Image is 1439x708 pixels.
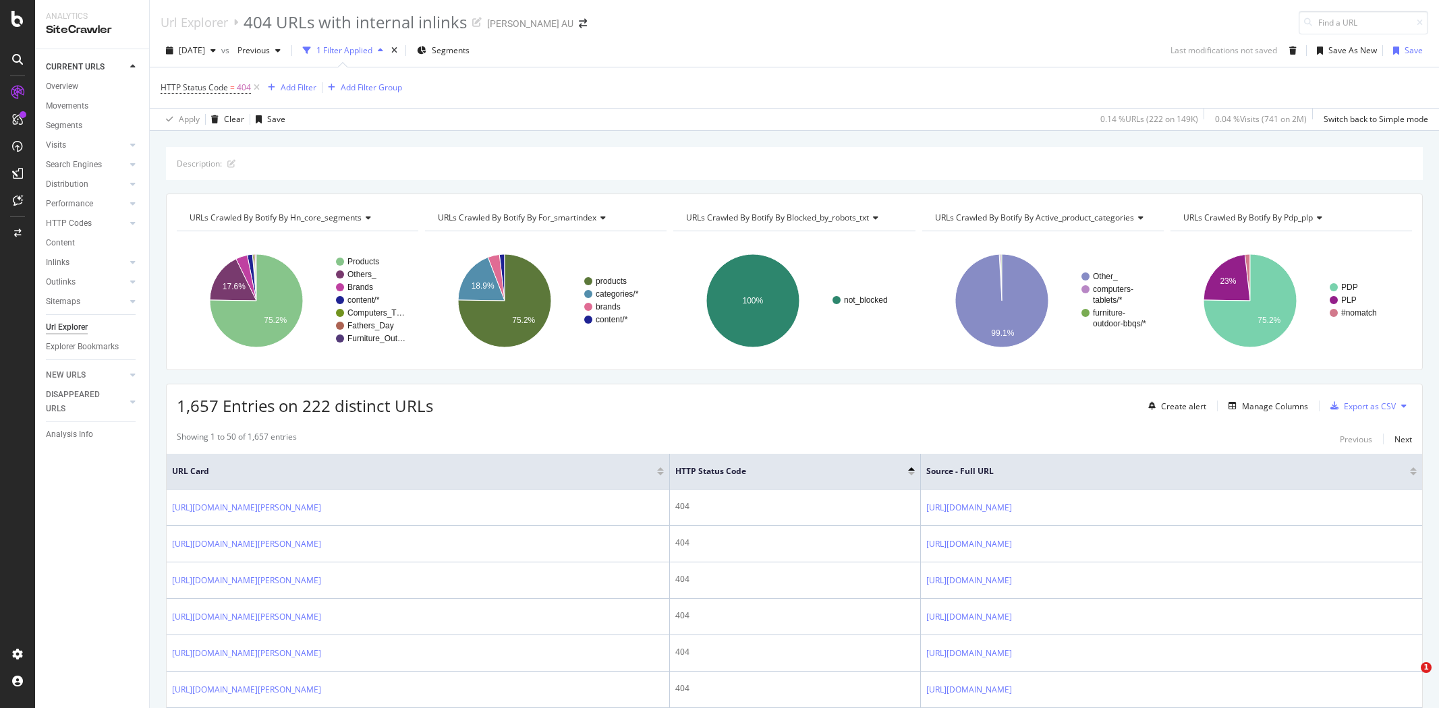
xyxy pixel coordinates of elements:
div: Manage Columns [1242,401,1308,412]
div: Segments [46,119,82,133]
div: Add Filter Group [341,82,402,93]
text: Brands [347,283,373,292]
svg: A chart. [1170,242,1412,359]
div: 0.14 % URLs ( 222 on 149K ) [1100,113,1198,125]
span: URLs Crawled By Botify By pdp_plp [1183,212,1313,223]
a: [URL][DOMAIN_NAME][PERSON_NAME] [172,683,321,697]
a: [URL][DOMAIN_NAME] [926,537,1012,551]
text: content/* [596,315,628,324]
text: outdoor-bbqs/* [1093,319,1146,328]
a: Search Engines [46,158,126,172]
svg: A chart. [922,242,1164,359]
span: vs [221,45,232,56]
div: 404 [675,537,915,549]
button: Export as CSV [1325,395,1396,417]
text: 23% [1220,276,1236,286]
a: Content [46,236,140,250]
div: 404 URLs with internal inlinks [244,11,467,34]
a: [URL][DOMAIN_NAME] [926,610,1012,624]
text: Other_ [1093,272,1118,281]
div: Outlinks [46,275,76,289]
div: Description: [177,158,222,169]
div: Analytics [46,11,138,22]
div: Clear [224,113,244,125]
h4: URLs Crawled By Botify By pdp_plp [1181,207,1400,229]
h4: URLs Crawled By Botify By for_smartindex [435,207,654,229]
span: URL Card [172,465,654,477]
text: PDP [1341,283,1358,292]
a: [URL][DOMAIN_NAME][PERSON_NAME] [172,610,321,624]
text: 75.2% [1258,316,1280,325]
button: Save As New [1311,40,1377,61]
div: Analysis Info [46,427,93,442]
a: Distribution [46,177,126,191]
div: 404 [675,610,915,622]
div: Save As New [1328,45,1377,56]
svg: A chart. [177,242,418,359]
a: [URL][DOMAIN_NAME][PERSON_NAME] [172,537,321,551]
a: Analysis Info [46,427,140,442]
a: [URL][DOMAIN_NAME][PERSON_NAME] [172,647,321,660]
div: Save [1405,45,1423,56]
text: 99.1% [991,328,1014,338]
h4: URLs Crawled By Botify By active_product_categories [932,207,1154,229]
div: 404 [675,646,915,658]
div: NEW URLS [46,368,86,382]
svg: A chart. [425,242,667,359]
iframe: Intercom live chat [1393,662,1426,695]
a: Visits [46,138,126,152]
text: content/* [347,295,380,305]
a: [URL][DOMAIN_NAME] [926,647,1012,660]
div: Apply [179,113,200,125]
button: [DATE] [161,40,221,61]
a: Explorer Bookmarks [46,340,140,354]
input: Find a URL [1299,11,1428,34]
svg: A chart. [673,242,915,359]
div: Inlinks [46,256,69,270]
span: Previous [232,45,270,56]
text: Products [347,257,379,266]
a: [URL][DOMAIN_NAME] [926,501,1012,514]
div: 404 [675,682,915,695]
div: 0.04 % Visits ( 741 on 2M ) [1215,113,1307,125]
button: Next [1394,431,1412,447]
button: Switch back to Simple mode [1318,109,1428,130]
div: arrow-right-arrow-left [579,19,587,28]
text: not_blocked [844,295,888,305]
a: NEW URLS [46,368,126,382]
text: categories/* [596,289,639,299]
a: [URL][DOMAIN_NAME][PERSON_NAME] [172,501,321,514]
div: SiteCrawler [46,22,138,38]
text: computers- [1093,285,1133,294]
div: Add Filter [281,82,316,93]
div: Overview [46,80,78,94]
span: 404 [237,78,251,97]
div: Last modifications not saved [1170,45,1277,56]
div: Distribution [46,177,88,191]
button: 1 Filter Applied [298,40,389,61]
text: Furniture_Out… [347,334,405,343]
span: = [230,82,235,93]
span: URLs Crawled By Botify By blocked_by_robots_txt [686,212,869,223]
text: furniture- [1093,308,1125,318]
div: Save [267,113,285,125]
a: Sitemaps [46,295,126,309]
div: Create alert [1161,401,1206,412]
span: 2025 Sep. 7th [179,45,205,56]
h4: URLs Crawled By Botify By blocked_by_robots_txt [683,207,903,229]
text: 100% [743,296,764,305]
div: Sitemaps [46,295,80,309]
span: URLs Crawled By Botify By active_product_categories [935,212,1134,223]
div: 404 [675,573,915,585]
button: Add Filter Group [322,80,402,96]
a: DISAPPEARED URLS [46,388,126,416]
a: Overview [46,80,140,94]
text: Fathers_Day [347,321,394,330]
text: 75.2% [512,316,535,325]
div: Url Explorer [46,320,88,334]
a: [URL][DOMAIN_NAME] [926,683,1012,697]
span: 1,657 Entries on 222 distinct URLs [177,394,433,417]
